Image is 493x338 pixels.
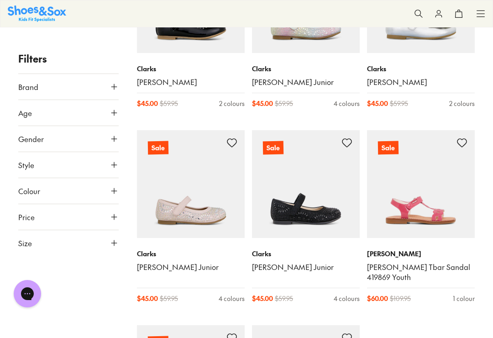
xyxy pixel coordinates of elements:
[367,99,388,108] span: $ 45.00
[252,77,360,87] a: [PERSON_NAME] Junior
[219,99,245,108] div: 2 colours
[219,294,245,303] div: 4 colours
[18,74,119,100] button: Brand
[367,64,475,74] p: Clarks
[137,130,245,238] a: Sale
[453,294,475,303] div: 1 colour
[137,64,245,74] p: Clarks
[137,77,245,87] a: [PERSON_NAME]
[18,51,119,66] p: Filters
[367,294,388,303] span: $ 60.00
[263,141,283,155] p: Sale
[18,211,35,222] span: Price
[160,294,178,303] span: $ 59.95
[367,77,475,87] a: [PERSON_NAME]
[367,262,475,282] a: [PERSON_NAME] Tbar Sandal 419869 Youth
[334,99,360,108] div: 4 colours
[18,159,34,170] span: Style
[252,130,360,238] a: Sale
[367,130,475,238] a: Sale
[9,277,46,311] iframe: Gorgias live chat messenger
[18,204,119,230] button: Price
[137,99,158,108] span: $ 45.00
[18,81,38,92] span: Brand
[18,230,119,256] button: Size
[18,107,32,118] span: Age
[18,152,119,178] button: Style
[252,249,360,259] p: Clarks
[378,141,399,155] p: Sale
[18,238,32,248] span: Size
[137,262,245,272] a: [PERSON_NAME] Junior
[275,99,293,108] span: $ 59.95
[18,100,119,126] button: Age
[390,294,411,303] span: $ 109.95
[18,133,44,144] span: Gender
[449,99,475,108] div: 2 colours
[137,249,245,259] p: Clarks
[252,294,273,303] span: $ 45.00
[8,5,66,21] a: Shoes & Sox
[275,294,293,303] span: $ 59.95
[252,64,360,74] p: Clarks
[18,126,119,152] button: Gender
[148,141,168,155] p: Sale
[390,99,408,108] span: $ 59.95
[367,249,475,259] p: [PERSON_NAME]
[252,99,273,108] span: $ 45.00
[137,294,158,303] span: $ 45.00
[160,99,178,108] span: $ 59.95
[334,294,360,303] div: 4 colours
[18,185,40,196] span: Colour
[18,178,119,204] button: Colour
[252,262,360,272] a: [PERSON_NAME] Junior
[8,5,66,21] img: SNS_Logo_Responsive.svg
